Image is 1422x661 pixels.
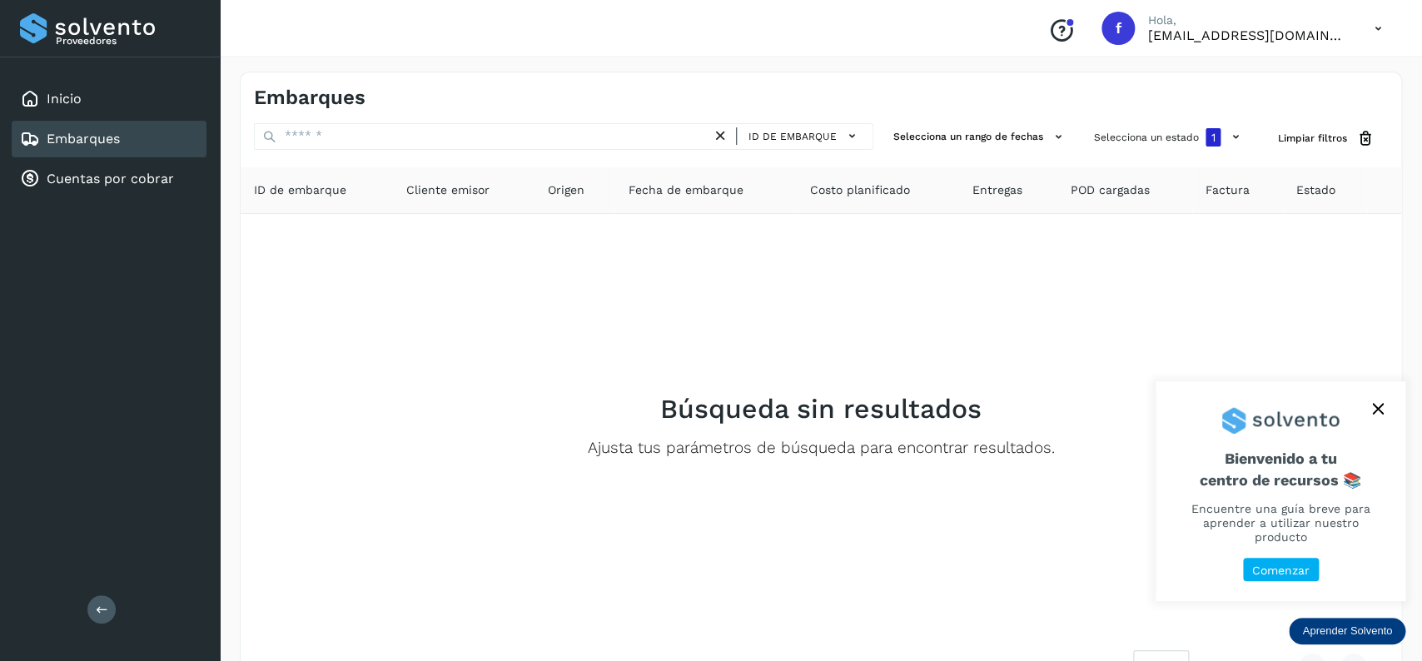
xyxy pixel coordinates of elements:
[1302,624,1392,638] p: Aprender Solvento
[406,181,490,199] span: Cliente emisor
[1176,502,1385,544] p: Encuentre una guía breve para aprender a utilizar nuestro producto
[1296,181,1335,199] span: Estado
[1265,123,1388,154] button: Limpiar filtros
[547,181,584,199] span: Origen
[972,181,1022,199] span: Entregas
[743,124,866,148] button: ID de embarque
[1148,27,1348,43] p: facturacion@expresssanjavier.com
[1206,181,1250,199] span: Factura
[1243,558,1319,582] button: Comenzar
[1087,123,1251,152] button: Selecciona un estado1
[887,123,1074,151] button: Selecciona un rango de fechas
[1148,13,1348,27] p: Hola,
[810,181,910,199] span: Costo planificado
[254,181,346,199] span: ID de embarque
[660,393,982,425] h2: Búsqueda sin resultados
[254,86,365,110] h4: Embarques
[12,81,206,117] div: Inicio
[1278,131,1347,146] span: Limpiar filtros
[56,35,200,47] p: Proveedores
[1365,396,1390,421] button: close,
[47,131,120,147] a: Embarques
[12,121,206,157] div: Embarques
[1176,450,1385,489] span: Bienvenido a tu
[1289,618,1405,644] div: Aprender Solvento
[12,161,206,197] div: Cuentas por cobrar
[1156,381,1405,601] div: Aprender Solvento
[1176,471,1385,490] p: centro de recursos 📚
[748,129,837,144] span: ID de embarque
[588,439,1055,458] p: Ajusta tus parámetros de búsqueda para encontrar resultados.
[47,91,82,107] a: Inicio
[1070,181,1149,199] span: POD cargadas
[1211,132,1216,143] span: 1
[1252,564,1310,578] p: Comenzar
[629,181,743,199] span: Fecha de embarque
[47,171,174,186] a: Cuentas por cobrar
